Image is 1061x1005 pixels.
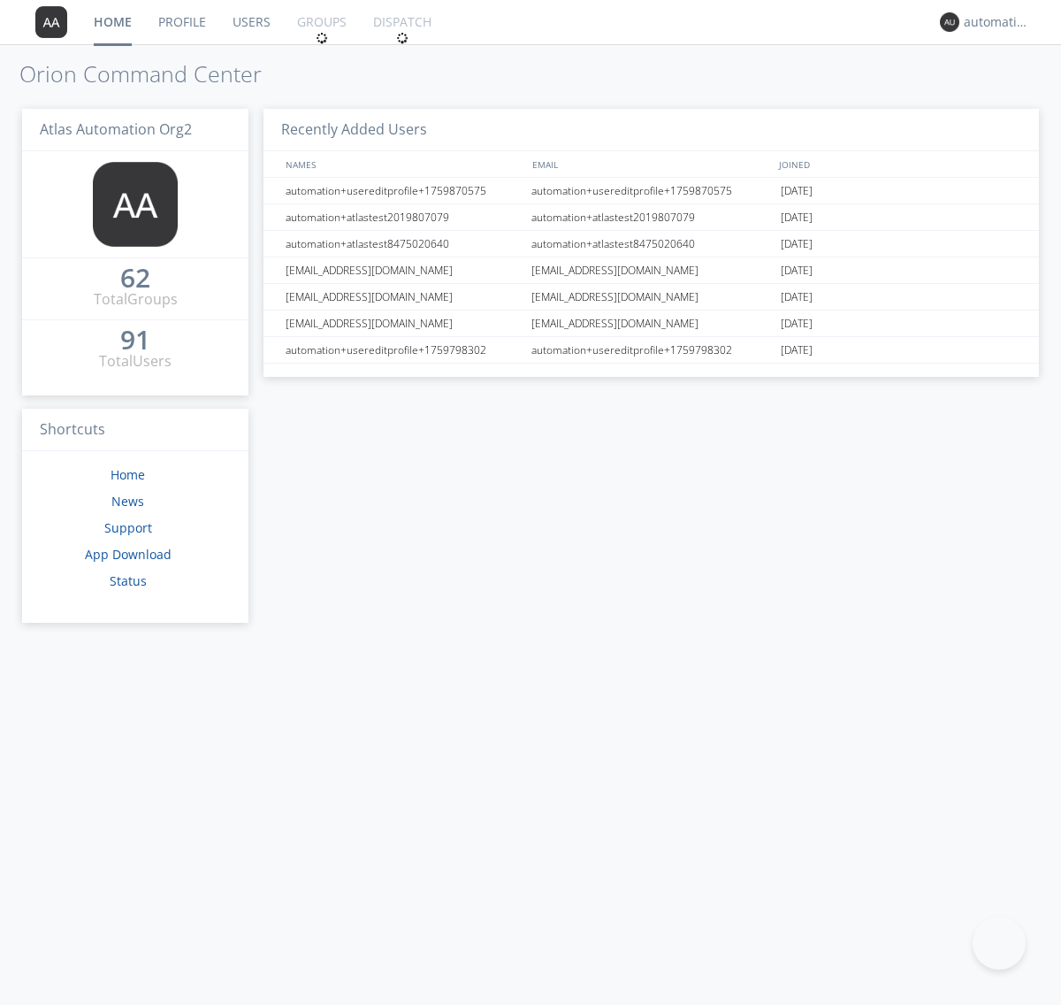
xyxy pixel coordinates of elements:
span: [DATE] [781,204,813,231]
div: automation+atlas0003+org2 [964,13,1030,31]
a: automation+usereditprofile+1759870575automation+usereditprofile+1759870575[DATE] [263,178,1039,204]
div: automation+usereditprofile+1759798302 [527,337,776,363]
a: 91 [120,331,150,351]
div: [EMAIL_ADDRESS][DOMAIN_NAME] [281,311,526,336]
div: Total Users [99,351,172,372]
div: EMAIL [528,151,775,177]
img: 373638.png [93,162,178,247]
div: automation+atlastest2019807079 [527,204,776,230]
img: 373638.png [35,6,67,38]
img: 373638.png [940,12,959,32]
div: NAMES [281,151,523,177]
div: Total Groups [94,289,178,310]
a: Home [111,466,145,483]
a: News [111,493,144,510]
span: Atlas Automation Org2 [40,119,192,139]
img: spin.svg [396,32,408,44]
div: 91 [120,331,150,349]
img: spin.svg [316,32,328,44]
div: [EMAIL_ADDRESS][DOMAIN_NAME] [281,257,526,283]
div: automation+atlastest8475020640 [527,231,776,257]
a: Status [110,572,147,589]
span: [DATE] [781,311,813,337]
a: Support [104,519,152,536]
a: automation+atlastest2019807079automation+atlastest2019807079[DATE] [263,204,1039,231]
a: [EMAIL_ADDRESS][DOMAIN_NAME][EMAIL_ADDRESS][DOMAIN_NAME][DATE] [263,284,1039,311]
div: automation+atlastest2019807079 [281,204,526,230]
span: [DATE] [781,257,813,284]
div: [EMAIL_ADDRESS][DOMAIN_NAME] [527,284,776,310]
a: 62 [120,269,150,289]
a: [EMAIL_ADDRESS][DOMAIN_NAME][EMAIL_ADDRESS][DOMAIN_NAME][DATE] [263,311,1039,337]
div: automation+atlastest8475020640 [281,231,526,257]
div: automation+usereditprofile+1759870575 [527,178,776,203]
a: automation+atlastest8475020640automation+atlastest8475020640[DATE] [263,231,1039,257]
span: [DATE] [781,284,813,311]
div: [EMAIL_ADDRESS][DOMAIN_NAME] [527,257,776,283]
a: [EMAIL_ADDRESS][DOMAIN_NAME][EMAIL_ADDRESS][DOMAIN_NAME][DATE] [263,257,1039,284]
h3: Recently Added Users [263,109,1039,152]
div: [EMAIL_ADDRESS][DOMAIN_NAME] [281,284,526,310]
div: [EMAIL_ADDRESS][DOMAIN_NAME] [527,311,776,336]
span: [DATE] [781,337,813,364]
div: 62 [120,269,150,287]
div: automation+usereditprofile+1759870575 [281,178,526,203]
span: [DATE] [781,231,813,257]
h3: Shortcuts [22,409,248,452]
span: [DATE] [781,178,813,204]
a: App Download [85,546,172,563]
iframe: Toggle Customer Support [973,917,1026,970]
div: automation+usereditprofile+1759798302 [281,337,526,363]
a: automation+usereditprofile+1759798302automation+usereditprofile+1759798302[DATE] [263,337,1039,364]
div: JOINED [775,151,1022,177]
